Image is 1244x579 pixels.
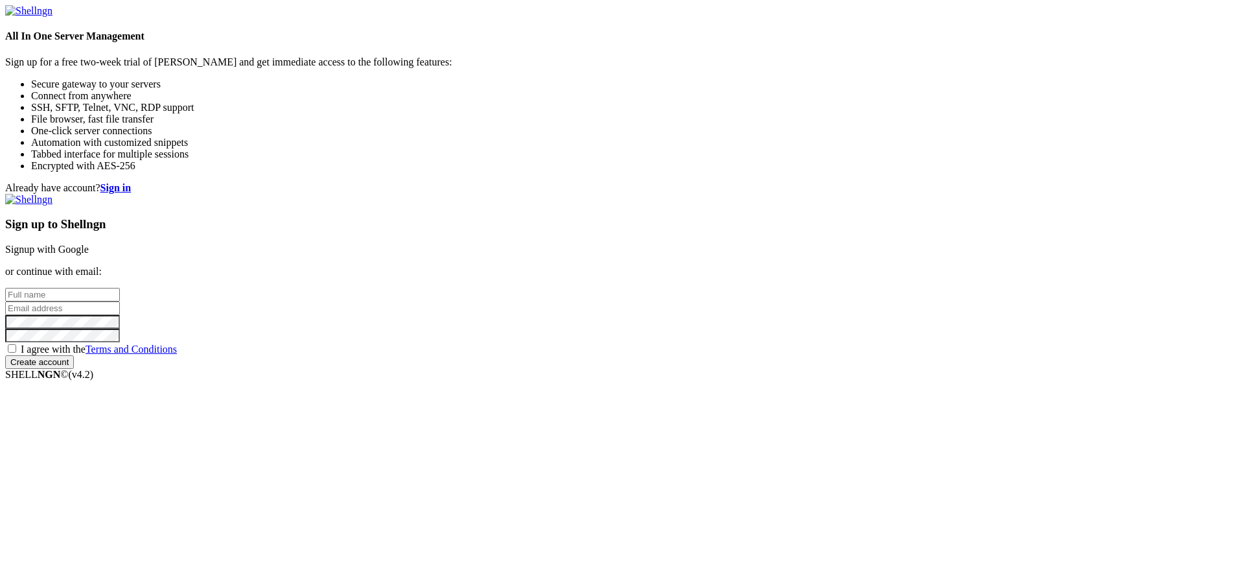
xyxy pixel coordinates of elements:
li: File browser, fast file transfer [31,113,1239,125]
a: Sign in [100,182,132,193]
img: Shellngn [5,5,52,17]
a: Terms and Conditions [86,344,177,355]
input: Email address [5,301,120,315]
div: Already have account? [5,182,1239,194]
li: Encrypted with AES-256 [31,160,1239,172]
h4: All In One Server Management [5,30,1239,42]
input: I agree with theTerms and Conditions [8,344,16,353]
p: Sign up for a free two-week trial of [PERSON_NAME] and get immediate access to the following feat... [5,56,1239,68]
span: 4.2.0 [69,369,94,380]
li: One-click server connections [31,125,1239,137]
li: Connect from anywhere [31,90,1239,102]
b: NGN [38,369,61,380]
li: Automation with customized snippets [31,137,1239,148]
img: Shellngn [5,194,52,206]
li: Tabbed interface for multiple sessions [31,148,1239,160]
span: SHELL © [5,369,93,380]
input: Full name [5,288,120,301]
p: or continue with email: [5,266,1239,278]
a: Signup with Google [5,244,89,255]
li: Secure gateway to your servers [31,78,1239,90]
li: SSH, SFTP, Telnet, VNC, RDP support [31,102,1239,113]
h3: Sign up to Shellngn [5,217,1239,231]
span: I agree with the [21,344,177,355]
input: Create account [5,355,74,369]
